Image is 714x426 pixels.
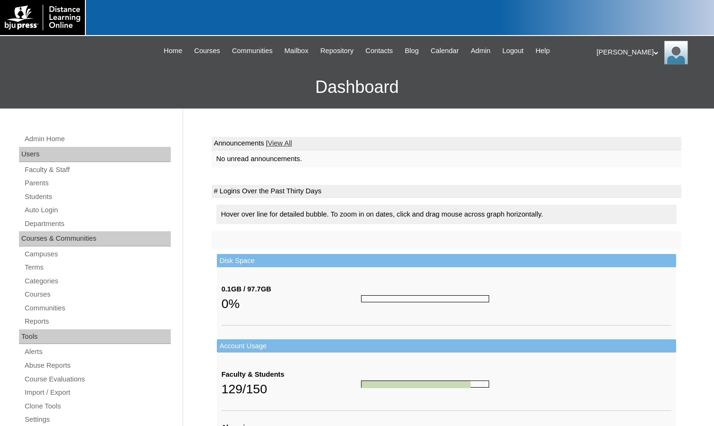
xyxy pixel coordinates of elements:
[5,66,709,109] h3: Dashboard
[531,45,555,56] a: Help
[24,373,171,385] a: Course Evaluations
[536,45,550,56] span: Help
[405,45,418,56] span: Blog
[216,205,677,224] div: Hover over line for detailed bubble. To zoom in on dates, click and drag mouse across graph horiz...
[19,147,171,162] div: Users
[280,45,314,56] a: Mailbox
[502,45,524,56] span: Logout
[222,380,361,399] div: 129/150
[431,45,459,56] span: Calendar
[320,45,353,56] span: Repository
[426,45,464,56] a: Calendar
[19,231,171,246] div: Courses & Communities
[24,316,171,327] a: Reports
[24,275,171,287] a: Categories
[24,414,171,426] a: Settings
[24,177,171,189] a: Parents
[159,45,187,56] a: Home
[24,204,171,216] a: Auto Login
[222,284,361,294] div: 0.1GB / 97.7GB
[664,41,688,64] img: Melanie Sevilla
[24,133,171,145] a: Admin Home
[24,164,171,176] a: Faculty & Staff
[217,339,676,353] td: Account Usage
[164,45,182,56] span: Home
[194,45,220,56] span: Courses
[471,45,491,56] span: Admin
[466,45,495,56] a: Admin
[24,360,171,372] a: Abuse Reports
[19,329,171,344] div: Tools
[285,45,309,56] span: Mailbox
[361,45,398,56] a: Contacts
[189,45,225,56] a: Courses
[268,139,292,147] a: View All
[24,248,171,260] a: Campuses
[24,218,171,230] a: Departments
[24,346,171,358] a: Alerts
[222,370,361,380] div: Faculty & Students
[24,302,171,314] a: Communities
[400,45,423,56] a: Blog
[498,45,529,56] a: Logout
[217,254,676,268] td: Disk Space
[365,45,393,56] span: Contacts
[5,5,80,30] img: logo-white.png
[227,45,278,56] a: Communities
[232,45,273,56] span: Communities
[24,400,171,412] a: Clone Tools
[597,41,705,64] div: [PERSON_NAME]
[212,150,681,168] td: No unread announcements.
[24,387,171,399] a: Import / Export
[315,45,358,56] a: Repository
[24,262,171,273] a: Terms
[24,289,171,300] a: Courses
[212,185,681,198] td: # Logins Over the Past Thirty Days
[222,294,361,313] div: 0%
[212,137,681,150] td: Announcements |
[24,191,171,203] a: Students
